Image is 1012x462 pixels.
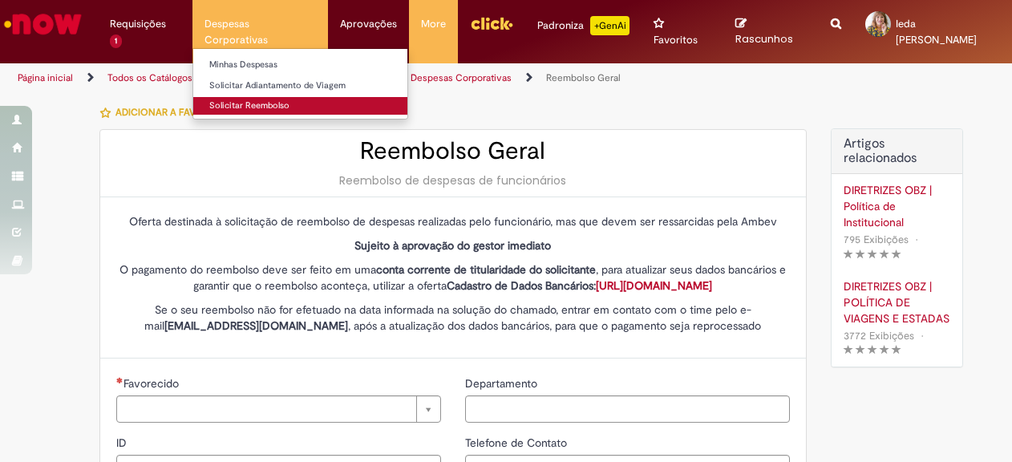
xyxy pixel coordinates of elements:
span: Ieda [PERSON_NAME] [896,17,977,47]
span: Necessários [116,377,123,383]
a: Página inicial [18,71,73,84]
span: 795 Exibições [844,233,909,246]
p: Se o seu reembolso não for efetuado na data informada na solução do chamado, entrar em contato co... [116,302,790,334]
span: Rascunhos [735,31,793,47]
span: Aprovações [340,16,397,32]
span: Telefone de Contato [465,436,570,450]
a: Todos os Catálogos [107,71,192,84]
a: DIRETRIZES OBZ | POLÍTICA DE VIAGENS E ESTADAS [844,278,950,326]
span: ID [116,436,130,450]
span: Departamento [465,376,540,391]
p: Oferta destinada à solicitação de reembolso de despesas realizadas pelo funcionário, mas que deve... [116,213,790,229]
input: Departamento [465,395,790,423]
ul: Trilhas de página [12,63,662,93]
span: Adicionar a Favoritos [115,106,231,119]
span: • [917,325,927,346]
a: Solicitar Adiantamento de Viagem [193,77,407,95]
a: DIRETRIZES OBZ | Política de Institucional [844,182,950,230]
span: • [912,229,921,250]
a: Reembolso Geral [546,71,621,84]
ul: Despesas Corporativas [192,48,408,120]
span: Despesas Corporativas [204,16,316,48]
span: Favoritos [654,32,698,48]
strong: Sujeito à aprovação do gestor imediato [354,238,551,253]
a: Despesas Corporativas [411,71,512,84]
img: ServiceNow [2,8,84,40]
span: Necessários - Favorecido [123,376,182,391]
a: Solicitar Reembolso [193,97,407,115]
a: [URL][DOMAIN_NAME] [596,278,712,293]
div: Padroniza [537,16,629,35]
span: 1 [110,34,122,48]
strong: [EMAIL_ADDRESS][DOMAIN_NAME] [164,318,348,333]
span: Requisições [110,16,166,32]
a: Limpar campo Favorecido [116,395,441,423]
strong: Cadastro de Dados Bancários: [447,278,712,293]
h3: Artigos relacionados [844,137,950,165]
img: click_logo_yellow_360x200.png [470,11,513,35]
p: O pagamento do reembolso deve ser feito em uma , para atualizar seus dados bancários e garantir q... [116,261,790,294]
h2: Reembolso Geral [116,138,790,164]
p: +GenAi [590,16,629,35]
span: More [421,16,446,32]
a: Minhas Despesas [193,56,407,74]
span: 3772 Exibições [844,329,914,342]
a: Rascunhos [735,17,807,47]
button: Adicionar a Favoritos [99,95,240,129]
strong: conta corrente de titularidade do solicitante [376,262,596,277]
div: Reembolso de despesas de funcionários [116,172,790,188]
